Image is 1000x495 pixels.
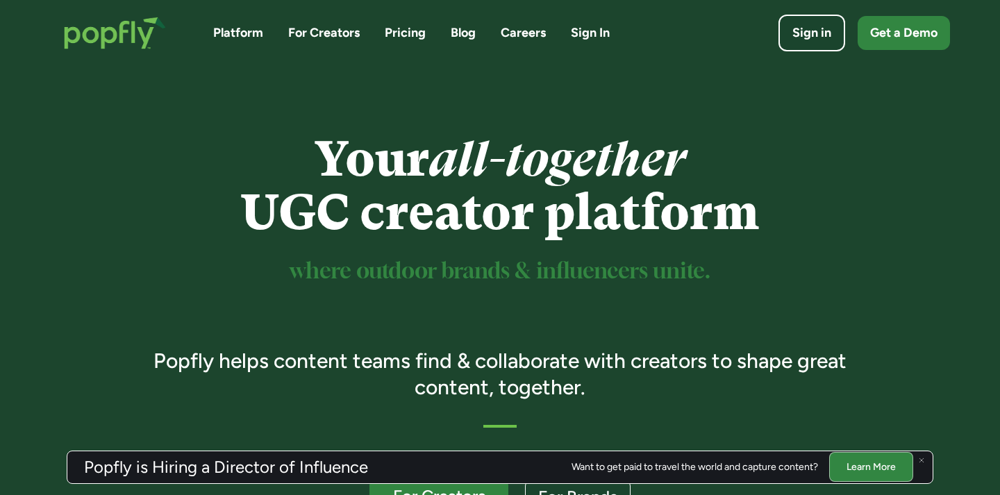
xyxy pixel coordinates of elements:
sup: where outdoor brands & influencers unite. [290,261,710,283]
div: Sign in [792,24,831,42]
a: Careers [501,24,546,42]
a: Sign In [571,24,610,42]
a: home [50,3,180,63]
h1: Your UGC creator platform [134,133,867,240]
a: Get a Demo [858,16,950,50]
div: Get a Demo [870,24,937,42]
a: Pricing [385,24,426,42]
a: Learn More [829,452,913,482]
a: Sign in [778,15,845,51]
h3: Popfly is Hiring a Director of Influence [84,459,368,476]
div: Want to get paid to travel the world and capture content? [572,462,818,473]
h3: Popfly helps content teams find & collaborate with creators to shape great content, together. [134,348,867,400]
em: all-together [429,131,685,187]
a: Blog [451,24,476,42]
a: For Creators [288,24,360,42]
a: Platform [213,24,263,42]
